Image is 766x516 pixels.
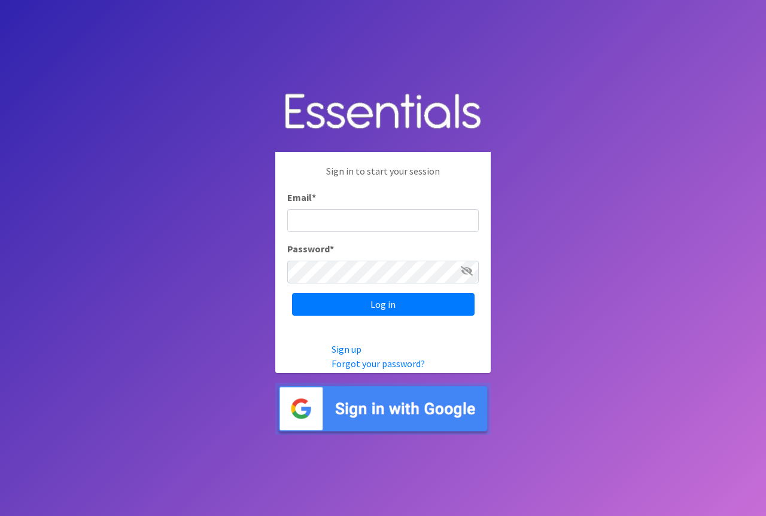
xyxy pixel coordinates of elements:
input: Log in [292,293,475,316]
a: Forgot your password? [332,358,425,370]
img: Sign in with Google [275,383,491,435]
a: Sign up [332,343,361,355]
abbr: required [312,191,316,203]
label: Password [287,242,334,256]
img: Human Essentials [275,81,491,143]
p: Sign in to start your session [287,164,479,190]
abbr: required [330,243,334,255]
label: Email [287,190,316,204]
